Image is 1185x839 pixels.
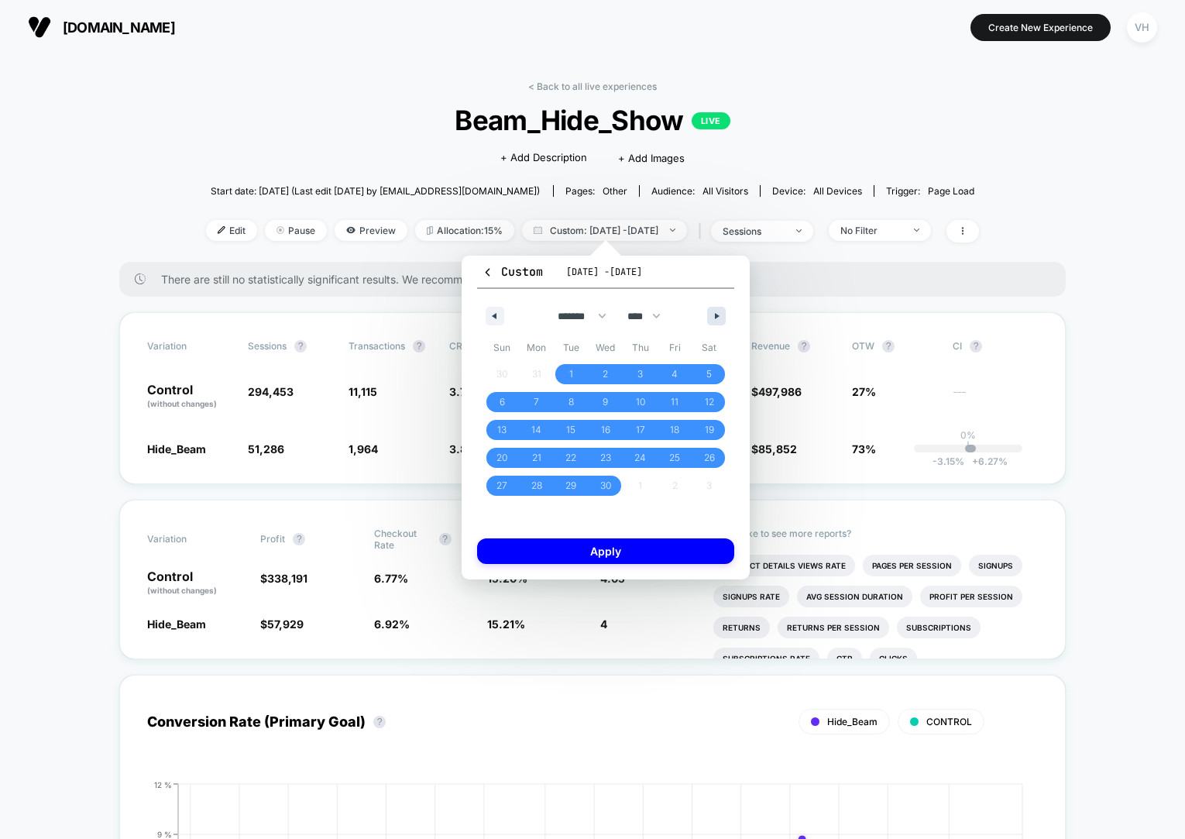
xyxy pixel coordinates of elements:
[852,340,937,352] span: OTW
[349,385,377,398] span: 11,115
[692,388,726,416] button: 12
[520,472,555,500] button: 28
[23,15,180,40] button: [DOMAIN_NAME]
[349,340,405,352] span: Transactions
[623,335,658,360] span: Thu
[634,444,646,472] span: 24
[532,444,541,472] span: 21
[554,360,589,388] button: 1
[827,716,878,727] span: Hide_Beam
[953,340,1038,352] span: CI
[566,266,642,278] span: [DATE] - [DATE]
[603,185,627,197] span: other
[147,383,232,410] p: Control
[374,617,410,631] span: 6.92 %
[531,416,541,444] span: 14
[554,388,589,416] button: 8
[248,385,294,398] span: 294,453
[565,185,627,197] div: Pages:
[798,340,810,352] button: ?
[692,112,730,129] p: LIVE
[840,225,902,236] div: No Filter
[758,385,802,398] span: 497,986
[713,617,770,638] li: Returns
[1127,12,1157,43] div: VH
[964,456,1008,467] span: 6.27 %
[276,226,284,234] img: end
[692,416,726,444] button: 19
[882,340,895,352] button: ?
[211,185,540,197] span: Start date: [DATE] (Last edit [DATE] by [EMAIL_ADDRESS][DOMAIN_NAME])
[600,444,611,472] span: 23
[520,444,555,472] button: 21
[260,533,285,545] span: Profit
[705,416,714,444] span: 19
[531,472,542,500] span: 28
[603,388,608,416] span: 9
[658,388,692,416] button: 11
[487,617,525,631] span: 15.21 %
[520,335,555,360] span: Mon
[692,444,726,472] button: 26
[713,648,819,669] li: Subscriptions Rate
[960,429,976,441] p: 0%
[485,335,520,360] span: Sun
[623,416,658,444] button: 17
[723,225,785,237] div: sessions
[260,617,304,631] span: $
[897,617,981,638] li: Subscriptions
[623,444,658,472] button: 24
[713,528,1038,539] p: Would like to see more reports?
[928,185,974,197] span: Page Load
[969,555,1022,576] li: Signups
[797,586,912,607] li: Avg Session Duration
[245,104,940,136] span: Beam_Hide_Show
[920,586,1022,607] li: Profit Per Session
[569,360,573,388] span: 1
[813,185,862,197] span: all devices
[692,360,726,388] button: 5
[796,229,802,232] img: end
[589,472,623,500] button: 30
[565,444,576,472] span: 22
[702,185,748,197] span: All Visitors
[248,340,287,352] span: Sessions
[658,444,692,472] button: 25
[554,335,589,360] span: Tue
[670,229,675,232] img: end
[670,416,679,444] span: 18
[623,388,658,416] button: 10
[497,416,507,444] span: 13
[477,538,734,564] button: Apply
[751,442,797,456] span: $
[413,340,425,352] button: ?
[669,444,680,472] span: 25
[293,533,305,545] button: ?
[522,220,687,241] span: Custom: [DATE] - [DATE]
[248,442,284,456] span: 51,286
[335,220,407,241] span: Preview
[267,572,307,585] span: 338,191
[28,15,51,39] img: Visually logo
[427,226,433,235] img: rebalance
[477,263,734,289] button: Custom[DATE] -[DATE]
[147,399,217,408] span: (without changes)
[528,81,657,92] a: < Back to all live experiences
[520,388,555,416] button: 7
[637,360,643,388] span: 3
[972,456,978,467] span: +
[554,472,589,500] button: 29
[636,388,645,416] span: 10
[374,528,431,551] span: Checkout Rate
[147,340,232,352] span: Variation
[651,185,748,197] div: Audience:
[534,388,539,416] span: 7
[485,388,520,416] button: 6
[758,442,797,456] span: 85,852
[500,388,505,416] span: 6
[485,416,520,444] button: 13
[600,472,611,500] span: 30
[496,472,507,500] span: 27
[154,779,172,789] tspan: 12 %
[658,416,692,444] button: 18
